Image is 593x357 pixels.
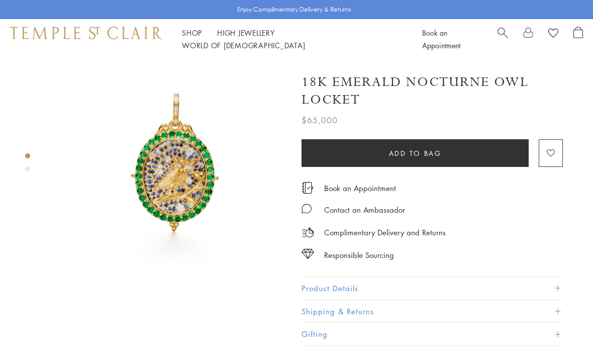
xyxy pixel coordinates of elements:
[302,323,563,345] button: Gifting
[324,204,405,216] div: Contact an Ambassador
[302,114,338,127] span: $65,000
[182,40,305,50] a: World of [DEMOGRAPHIC_DATA]World of [DEMOGRAPHIC_DATA]
[65,59,286,281] img: 18K Emerald Nocturne Owl Locket
[10,27,162,39] img: Temple St. Clair
[548,27,558,42] a: View Wishlist
[302,277,563,300] button: Product Details
[302,300,563,323] button: Shipping & Returns
[324,226,446,239] p: Complimentary Delivery and Returns
[302,249,314,259] img: icon_sourcing.svg
[302,226,314,239] img: icon_delivery.svg
[182,28,202,38] a: ShopShop
[324,249,394,261] div: Responsible Sourcing
[217,28,275,38] a: High JewelleryHigh Jewellery
[498,27,508,52] a: Search
[302,73,563,109] h1: 18K Emerald Nocturne Owl Locket
[25,151,30,180] div: Product gallery navigation
[182,27,400,52] nav: Main navigation
[302,182,314,194] img: icon_appointment.svg
[422,28,460,50] a: Book an Appointment
[324,183,396,194] a: Book an Appointment
[302,204,312,214] img: MessageIcon-01_2.svg
[237,5,351,15] p: Enjoy Complimentary Delivery & Returns
[389,148,442,159] span: Add to bag
[302,139,529,167] button: Add to bag
[543,310,583,347] iframe: Gorgias live chat messenger
[573,27,583,52] a: Open Shopping Bag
